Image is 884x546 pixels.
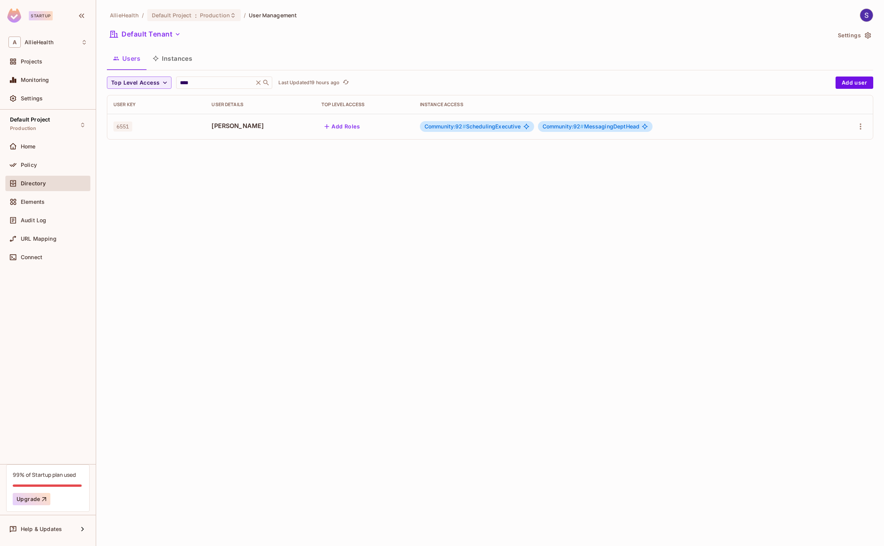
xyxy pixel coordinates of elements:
span: Home [21,143,36,150]
button: Add user [836,77,873,89]
span: Elements [21,199,45,205]
button: Default Tenant [107,28,184,40]
span: Community:92 [543,123,584,130]
span: Production [10,125,37,132]
span: 6551 [113,122,132,132]
img: Stephen Morrison [860,9,873,22]
span: # [580,123,584,130]
button: Add Roles [321,120,363,133]
li: / [142,12,144,19]
span: Policy [21,162,37,168]
span: Workspace: AllieHealth [25,39,53,45]
span: User Management [249,12,297,19]
span: Projects [21,58,42,65]
span: the active workspace [110,12,139,19]
div: Top Level Access [321,102,407,108]
button: Top Level Access [107,77,171,89]
button: Upgrade [13,493,50,505]
span: A [8,37,21,48]
span: Directory [21,180,46,186]
span: Monitoring [21,77,49,83]
span: URL Mapping [21,236,57,242]
span: Default Project [152,12,192,19]
img: SReyMgAAAABJRU5ErkJggg== [7,8,21,23]
button: refresh [341,78,350,87]
span: Audit Log [21,217,46,223]
div: User Key [113,102,199,108]
span: # [463,123,466,130]
span: SchedulingExecutive [425,123,521,130]
button: Users [107,49,147,68]
span: Top Level Access [111,78,160,88]
span: : [195,12,197,18]
p: Last Updated 19 hours ago [278,80,340,86]
div: Instance Access [420,102,825,108]
span: Settings [21,95,43,102]
div: Startup [29,11,53,20]
span: [PERSON_NAME] [211,122,309,130]
button: Instances [147,49,198,68]
span: Connect [21,254,42,260]
span: Help & Updates [21,526,62,532]
li: / [244,12,246,19]
span: refresh [343,79,349,87]
button: Settings [835,29,873,42]
span: Production [200,12,230,19]
div: 99% of Startup plan used [13,471,76,478]
span: MessagingDeptHead [543,123,640,130]
span: Default Project [10,117,50,123]
div: User Details [211,102,309,108]
span: Click to refresh data [340,78,350,87]
span: Community:92 [425,123,466,130]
